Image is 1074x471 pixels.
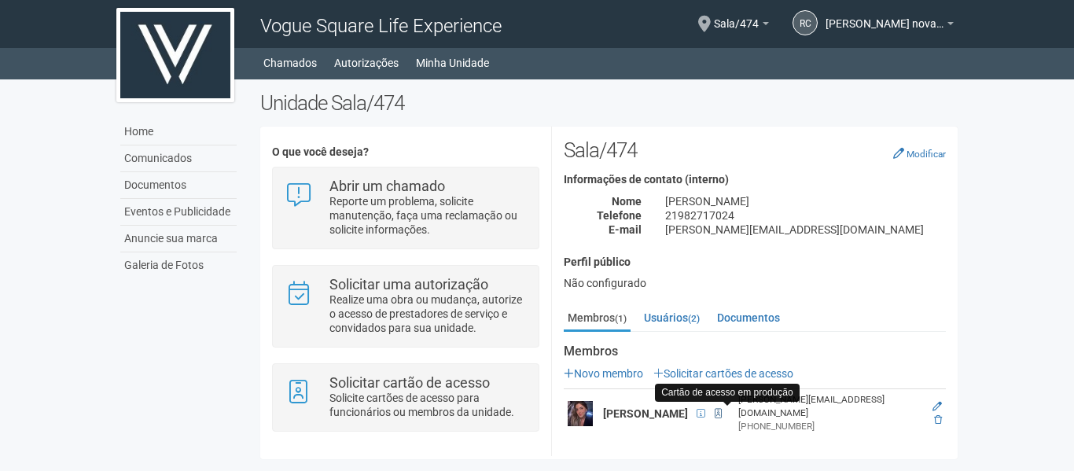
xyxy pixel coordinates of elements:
[120,199,237,226] a: Eventos e Publicidade
[329,391,527,419] p: Solicite cartões de acesso para funcionários ou membros da unidade.
[564,174,946,186] h4: Informações de contato (interno)
[640,306,704,329] a: Usuários(2)
[564,276,946,290] div: Não configurado
[564,367,643,380] a: Novo membro
[334,52,399,74] a: Autorizações
[564,138,946,162] h2: Sala/474
[713,306,784,329] a: Documentos
[285,179,526,237] a: Abrir um chamado Reporte um problema, solicite manutenção, faça uma reclamação ou solicite inform...
[793,10,818,35] a: rc
[120,252,237,278] a: Galeria de Fotos
[120,145,237,172] a: Comunicados
[714,2,759,30] span: Sala/474
[120,226,237,252] a: Anuncie sua marca
[907,149,946,160] small: Modificar
[738,420,918,433] div: [PHONE_NUMBER]
[653,367,793,380] a: Solicitar cartões de acesso
[285,376,526,419] a: Solicitar cartão de acesso Solicite cartões de acesso para funcionários ou membros da unidade.
[714,20,769,32] a: Sala/474
[116,8,234,102] img: logo.jpg
[329,178,445,194] strong: Abrir um chamado
[609,223,642,236] strong: E-mail
[655,384,799,402] div: Cartão de acesso em produção
[603,407,688,420] strong: [PERSON_NAME]
[826,2,943,30] span: renato coutinho novaes
[688,313,700,324] small: (2)
[893,147,946,160] a: Modificar
[329,374,490,391] strong: Solicitar cartão de acesso
[120,119,237,145] a: Home
[568,401,593,426] img: user.png
[615,313,627,324] small: (1)
[653,208,958,223] div: 21982717024
[329,194,527,237] p: Reporte um problema, solicite manutenção, faça uma reclamação ou solicite informações.
[263,52,317,74] a: Chamados
[653,223,958,237] div: [PERSON_NAME][EMAIL_ADDRESS][DOMAIN_NAME]
[564,306,631,332] a: Membros(1)
[329,293,527,335] p: Realize uma obra ou mudança, autorize o acesso de prestadores de serviço e convidados para sua un...
[416,52,489,74] a: Minha Unidade
[932,401,942,412] a: Editar membro
[934,414,942,425] a: Excluir membro
[738,393,918,420] div: [PERSON_NAME][EMAIL_ADDRESS][DOMAIN_NAME]
[564,344,946,359] strong: Membros
[260,15,502,37] span: Vogue Square Life Experience
[653,194,958,208] div: [PERSON_NAME]
[285,278,526,335] a: Solicitar uma autorização Realize uma obra ou mudança, autorize o acesso de prestadores de serviç...
[272,146,539,158] h4: O que você deseja?
[260,91,958,115] h2: Unidade Sala/474
[329,276,488,293] strong: Solicitar uma autorização
[826,20,954,32] a: [PERSON_NAME] novaes
[612,195,642,208] strong: Nome
[597,209,642,222] strong: Telefone
[564,256,946,268] h4: Perfil público
[120,172,237,199] a: Documentos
